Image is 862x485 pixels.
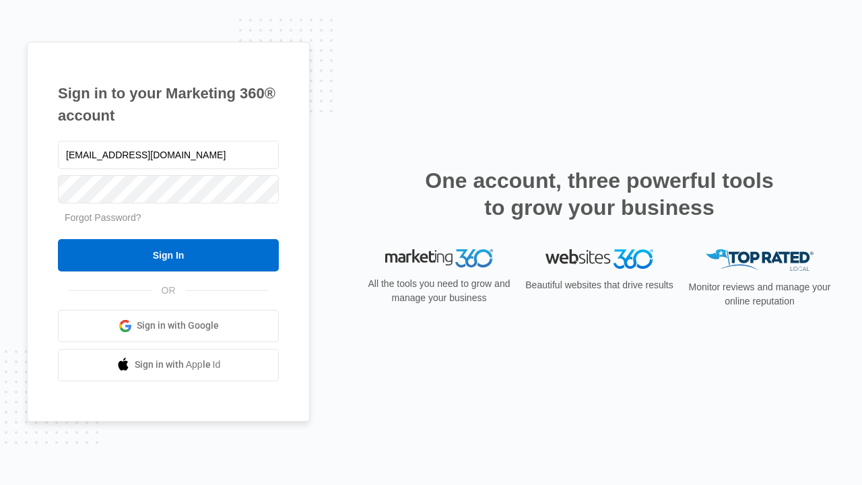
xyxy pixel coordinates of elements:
[152,284,185,298] span: OR
[706,249,814,271] img: Top Rated Local
[65,212,141,223] a: Forgot Password?
[137,319,219,333] span: Sign in with Google
[135,358,221,372] span: Sign in with Apple Id
[58,141,279,169] input: Email
[545,249,653,269] img: Websites 360
[684,280,835,309] p: Monitor reviews and manage your online reputation
[421,167,778,221] h2: One account, three powerful tools to grow your business
[385,249,493,268] img: Marketing 360
[524,278,675,292] p: Beautiful websites that drive results
[58,82,279,127] h1: Sign in to your Marketing 360® account
[58,310,279,342] a: Sign in with Google
[58,349,279,381] a: Sign in with Apple Id
[58,239,279,271] input: Sign In
[364,277,515,305] p: All the tools you need to grow and manage your business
